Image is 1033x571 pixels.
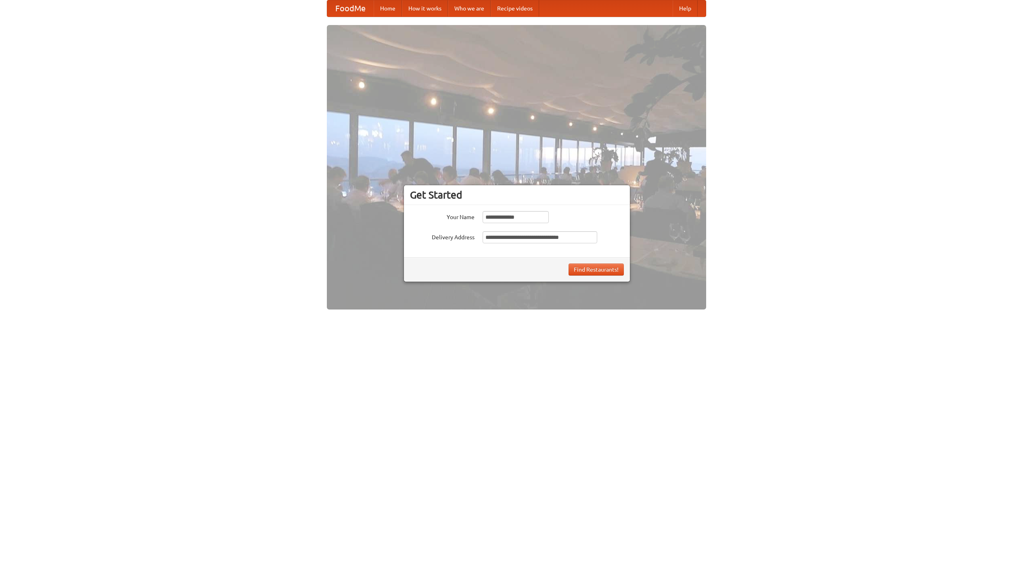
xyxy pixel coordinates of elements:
a: Who we are [448,0,491,17]
label: Delivery Address [410,231,475,241]
label: Your Name [410,211,475,221]
a: How it works [402,0,448,17]
a: Home [374,0,402,17]
button: Find Restaurants! [569,264,624,276]
h3: Get Started [410,189,624,201]
a: FoodMe [327,0,374,17]
a: Recipe videos [491,0,539,17]
a: Help [673,0,698,17]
